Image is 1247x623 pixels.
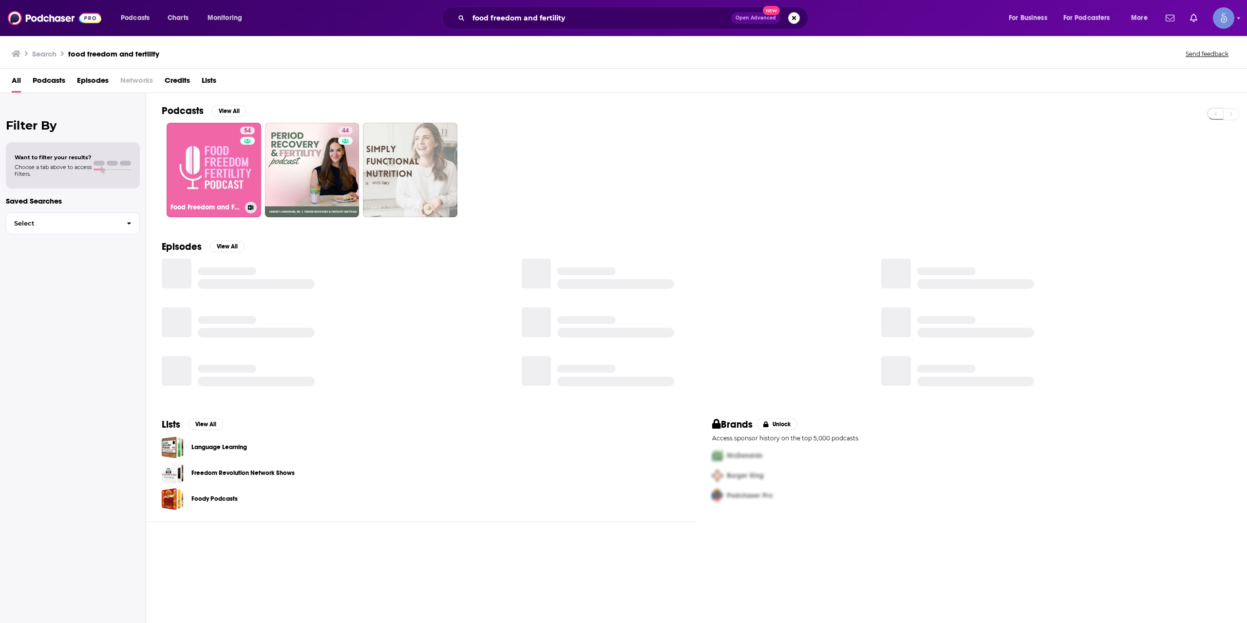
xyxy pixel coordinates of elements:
button: View All [209,241,245,252]
button: open menu [1124,10,1160,26]
h3: Search [32,49,57,58]
span: For Podcasters [1063,11,1110,25]
a: Foody Podcasts [162,488,184,510]
button: Select [6,212,140,234]
button: open menu [114,10,162,26]
button: View All [188,418,223,430]
span: Select [6,220,119,227]
span: McDonalds [727,452,762,460]
a: ListsView All [162,418,223,431]
span: Podcasts [121,11,150,25]
button: open menu [201,10,255,26]
span: Choose a tab above to access filters. [15,164,92,177]
a: Charts [161,10,194,26]
a: 54 [240,127,255,134]
a: Show notifications dropdown [1162,10,1178,26]
button: open menu [1057,10,1124,26]
span: New [763,6,780,15]
h2: Podcasts [162,105,204,117]
span: Burger King [727,472,764,480]
span: Charts [168,11,189,25]
span: Podchaser Pro [727,491,773,500]
h2: Filter By [6,118,140,132]
a: EpisodesView All [162,241,245,253]
h3: Food Freedom and Fertility Podcast [170,203,241,211]
button: View All [211,105,246,117]
a: Episodes [77,73,109,93]
img: First Pro Logo [708,446,727,466]
img: Second Pro Logo [708,466,727,486]
h3: food freedom and fertility [68,49,159,58]
a: Freedom Revolution Network Shows [162,462,184,484]
span: Monitoring [208,11,242,25]
p: Saved Searches [6,196,140,206]
a: 44 [265,123,359,217]
button: Open AdvancedNew [731,12,780,24]
a: Language Learning [191,442,247,453]
h2: Lists [162,418,180,431]
span: For Business [1009,11,1047,25]
span: Networks [120,73,153,93]
button: Show profile menu [1213,7,1234,29]
a: 44 [338,127,353,134]
h2: Episodes [162,241,202,253]
a: Podcasts [33,73,65,93]
span: More [1131,11,1148,25]
a: 54Food Freedom and Fertility Podcast [167,123,261,217]
p: Access sponsor history on the top 5,000 podcasts. [712,434,1231,442]
a: Credits [165,73,190,93]
span: Open Advanced [736,16,776,20]
h2: Brands [712,418,753,431]
span: 44 [342,126,349,136]
a: Foody Podcasts [191,493,238,504]
span: 54 [244,126,251,136]
button: Send feedback [1183,50,1231,58]
span: Want to filter your results? [15,154,92,161]
img: Third Pro Logo [708,486,727,506]
a: Lists [202,73,216,93]
button: open menu [1002,10,1059,26]
img: User Profile [1213,7,1234,29]
div: Search podcasts, credits, & more... [451,7,817,29]
a: All [12,73,21,93]
a: Language Learning [162,436,184,458]
img: Podchaser - Follow, Share and Rate Podcasts [8,9,101,27]
button: Unlock [756,418,798,430]
a: PodcastsView All [162,105,246,117]
a: Freedom Revolution Network Shows [191,468,295,478]
span: Logged in as Spiral5-G1 [1213,7,1234,29]
input: Search podcasts, credits, & more... [469,10,731,26]
a: Show notifications dropdown [1186,10,1201,26]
